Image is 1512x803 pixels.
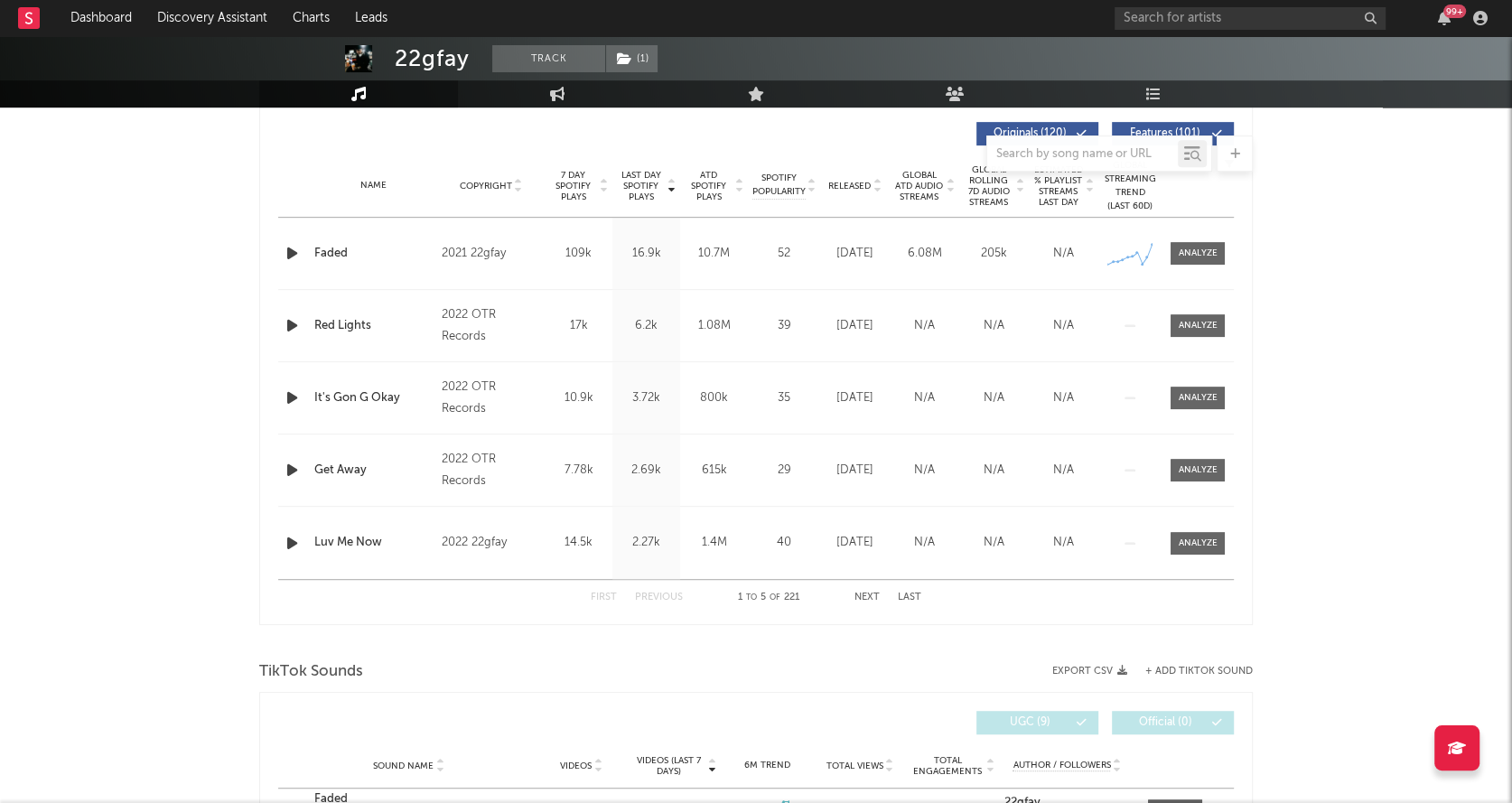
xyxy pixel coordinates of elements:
[685,462,743,480] div: 615k
[617,389,676,407] div: 3.72k
[1033,245,1094,263] div: N/A
[549,534,608,552] div: 14.5k
[560,761,592,771] span: Videos
[1112,122,1234,145] button: Features(101)
[685,317,743,335] div: 1.08M
[617,534,676,552] div: 2.27k
[894,317,955,335] div: N/A
[826,761,883,771] span: Total Views
[987,147,1178,162] input: Search by song name or URL
[1013,760,1110,771] span: Author / Followers
[1033,462,1094,480] div: N/A
[1112,711,1234,734] button: Official(0)
[591,593,617,602] button: First
[1103,159,1157,213] div: Global Streaming Trend (Last 60D)
[492,45,605,72] button: Track
[1124,128,1207,139] span: Features ( 101 )
[964,389,1024,407] div: N/A
[617,170,665,202] span: Last Day Spotify Plays
[752,389,816,407] div: 35
[825,245,885,263] div: [DATE]
[828,181,871,191] span: Released
[549,245,608,263] div: 109k
[1127,667,1253,677] button: + Add TikTok Sound
[549,389,608,407] div: 10.9k
[752,317,816,335] div: 39
[894,534,955,552] div: N/A
[373,761,434,771] span: Sound Name
[894,389,955,407] div: N/A
[976,122,1098,145] button: Originals(120)
[314,179,433,192] div: Name
[898,593,921,602] button: Last
[549,317,608,335] div: 17k
[685,170,733,202] span: ATD Spotify Plays
[442,377,540,420] div: 2022 OTR Records
[1115,7,1386,30] input: Search for artists
[1438,11,1451,25] button: 99+
[617,462,676,480] div: 2.69k
[617,317,676,335] div: 6.2k
[1033,164,1083,208] span: Estimated % Playlist Streams Last Day
[1443,5,1466,18] div: 99 +
[911,755,985,777] span: Total Engagements
[685,534,743,552] div: 1.4M
[549,462,608,480] div: 7.78k
[395,45,470,72] div: 22gfay
[632,755,705,777] span: Videos (last 7 days)
[1124,717,1207,728] span: Official ( 0 )
[685,389,743,407] div: 800k
[442,243,540,265] div: 2021 22gfay
[752,462,816,480] div: 29
[825,389,885,407] div: [DATE]
[894,170,944,202] span: Global ATD Audio Streams
[964,164,1013,208] span: Global Rolling 7D Audio Streams
[964,462,1024,480] div: N/A
[1145,667,1253,677] button: + Add TikTok Sound
[770,593,780,602] span: of
[1033,534,1094,552] div: N/A
[964,534,1024,552] div: N/A
[314,534,433,552] a: Luv Me Now
[1033,317,1094,335] div: N/A
[314,317,433,335] a: Red Lights
[825,534,885,552] div: [DATE]
[752,245,816,263] div: 52
[617,245,676,263] div: 16.9k
[442,449,540,492] div: 2022 OTR Records
[442,304,540,348] div: 2022 OTR Records
[988,717,1071,728] span: UGC ( 9 )
[259,661,363,683] span: TikTok Sounds
[606,45,658,72] button: (1)
[314,245,433,263] a: Faded
[314,462,433,480] a: Get Away
[752,172,806,199] span: Spotify Popularity
[1033,389,1094,407] div: N/A
[314,389,433,407] a: It's Gon G Okay
[752,534,816,552] div: 40
[976,711,1098,734] button: UGC(9)
[459,181,511,191] span: Copyright
[988,128,1071,139] span: Originals ( 120 )
[635,593,683,602] button: Previous
[964,317,1024,335] div: N/A
[1052,666,1127,677] button: Export CSV
[725,759,809,772] div: 6M Trend
[442,532,540,554] div: 2022 22gfay
[746,593,757,602] span: to
[719,587,818,609] div: 1 5 221
[605,45,658,72] span: ( 1 )
[549,170,597,202] span: 7 Day Spotify Plays
[825,317,885,335] div: [DATE]
[894,462,955,480] div: N/A
[825,462,885,480] div: [DATE]
[964,245,1024,263] div: 205k
[854,593,880,602] button: Next
[685,245,743,263] div: 10.7M
[894,245,955,263] div: 6.08M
